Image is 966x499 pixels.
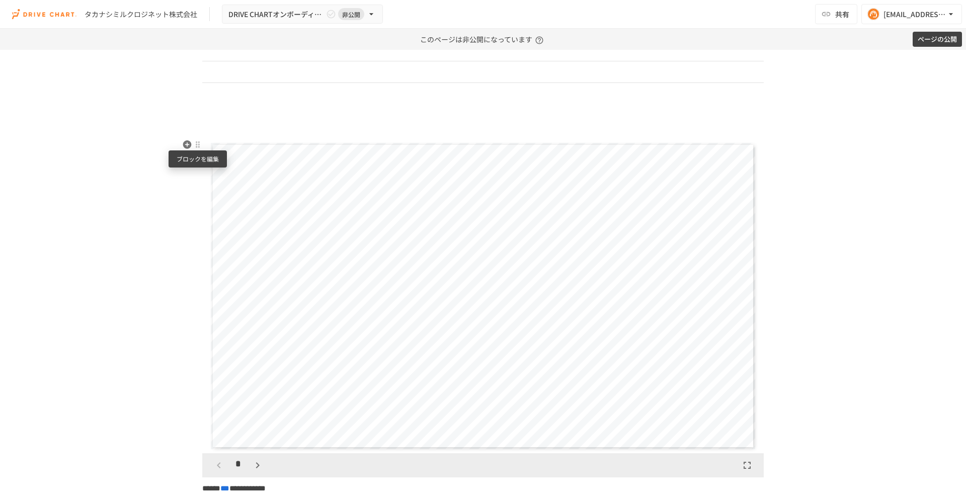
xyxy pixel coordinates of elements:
[883,8,946,21] div: [EMAIL_ADDRESS][DOMAIN_NAME]
[338,9,364,20] span: 非公開
[913,32,962,47] button: ページの公開
[85,9,197,20] div: タカナシミルクロジネット株式会社
[815,4,857,24] button: 共有
[12,6,76,22] img: i9VDDS9JuLRLX3JIUyK59LcYp6Y9cayLPHs4hOxMB9W
[228,8,324,21] span: DRIVE CHARTオンボーディング_v4.4
[222,5,383,24] button: DRIVE CHARTオンボーディング_v4.4非公開
[202,139,764,453] div: Page 1
[420,29,546,50] p: このページは非公開になっています
[169,150,227,168] div: ブロックを編集
[861,4,962,24] button: [EMAIL_ADDRESS][DOMAIN_NAME]
[835,9,849,20] span: 共有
